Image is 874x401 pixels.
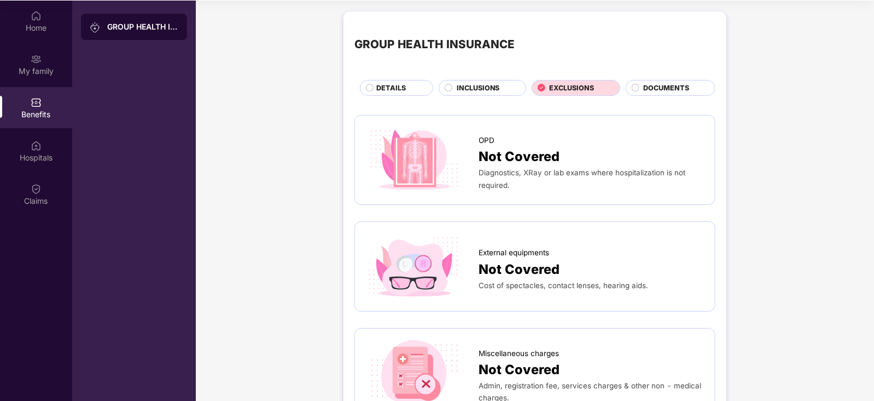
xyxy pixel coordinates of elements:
span: External equipments [479,247,549,259]
div: GROUP HEALTH INSURANCE [354,36,515,53]
span: Not Covered [479,259,560,279]
span: Not Covered [479,146,560,167]
span: OPD [479,135,494,146]
span: EXCLUSIONS [549,83,594,94]
span: INCLUSIONS [457,83,500,94]
img: svg+xml;base64,PHN2ZyBpZD0iSG9tZSIgeG1sbnM9Imh0dHA6Ly93d3cudzMub3JnLzIwMDAvc3ZnIiB3aWR0aD0iMjAiIG... [31,10,42,21]
span: Cost of spectacles, contact lenses, hearing aids. [479,281,648,290]
span: Miscellaneous charges [479,348,559,359]
img: icon [366,127,462,193]
span: DETAILS [376,83,406,94]
img: svg+xml;base64,PHN2ZyB3aWR0aD0iMjAiIGhlaWdodD0iMjAiIHZpZXdCb3g9IjAgMCAyMCAyMCIgZmlsbD0ibm9uZSIgeG... [90,22,101,33]
span: Diagnostics, XRay or lab exams where hospitalization is not required. [479,168,685,189]
img: svg+xml;base64,PHN2ZyBpZD0iSG9zcGl0YWxzIiB4bWxucz0iaHR0cDovL3d3dy53My5vcmcvMjAwMC9zdmciIHdpZHRoPS... [31,140,42,151]
span: Not Covered [479,359,560,380]
img: svg+xml;base64,PHN2ZyB3aWR0aD0iMjAiIGhlaWdodD0iMjAiIHZpZXdCb3g9IjAgMCAyMCAyMCIgZmlsbD0ibm9uZSIgeG... [31,54,42,65]
div: GROUP HEALTH INSURANCE [107,21,178,32]
span: DOCUMENTS [644,83,690,94]
img: svg+xml;base64,PHN2ZyBpZD0iQ2xhaW0iIHhtbG5zPSJodHRwOi8vd3d3LnczLm9yZy8yMDAwL3N2ZyIgd2lkdGg9IjIwIi... [31,184,42,194]
img: svg+xml;base64,PHN2ZyBpZD0iQmVuZWZpdHMiIHhtbG5zPSJodHRwOi8vd3d3LnczLm9yZy8yMDAwL3N2ZyIgd2lkdGg9Ij... [31,97,42,108]
img: icon [366,233,462,300]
